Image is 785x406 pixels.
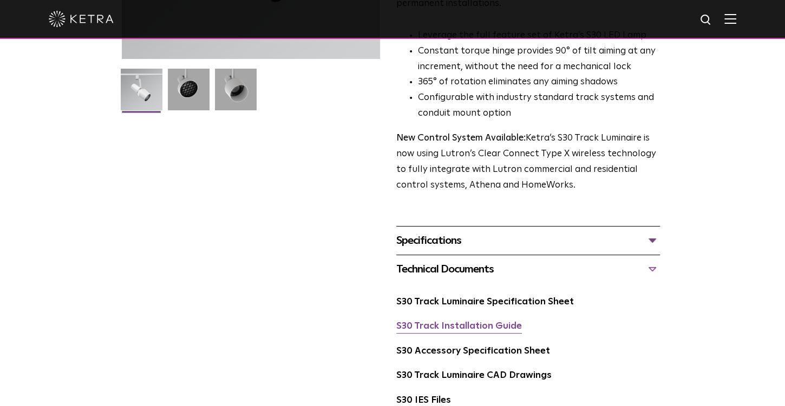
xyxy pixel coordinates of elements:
img: Hamburger%20Nav.svg [724,14,736,24]
div: Specifications [396,232,660,249]
li: Constant torque hinge provides 90° of tilt aiming at any increment, without the need for a mechan... [418,44,660,75]
img: search icon [699,14,713,27]
li: Configurable with industry standard track systems and conduit mount option [418,90,660,122]
a: S30 Track Luminaire CAD Drawings [396,371,552,380]
img: 3b1b0dc7630e9da69e6b [168,69,210,118]
li: 365° of rotation eliminates any aiming shadows [418,75,660,90]
a: S30 Accessory Specification Sheet [396,347,550,356]
img: 9e3d97bd0cf938513d6e [215,69,257,118]
strong: New Control System Available: [396,134,526,143]
img: ketra-logo-2019-white [49,11,114,27]
p: Ketra’s S30 Track Luminaire is now using Lutron’s Clear Connect Type X wireless technology to ful... [396,131,660,194]
a: S30 Track Luminaire Specification Sheet [396,297,574,307]
a: S30 IES Files [396,396,451,405]
div: Technical Documents [396,261,660,278]
img: S30-Track-Luminaire-2021-Web-Square [121,69,162,118]
a: S30 Track Installation Guide [396,322,522,331]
